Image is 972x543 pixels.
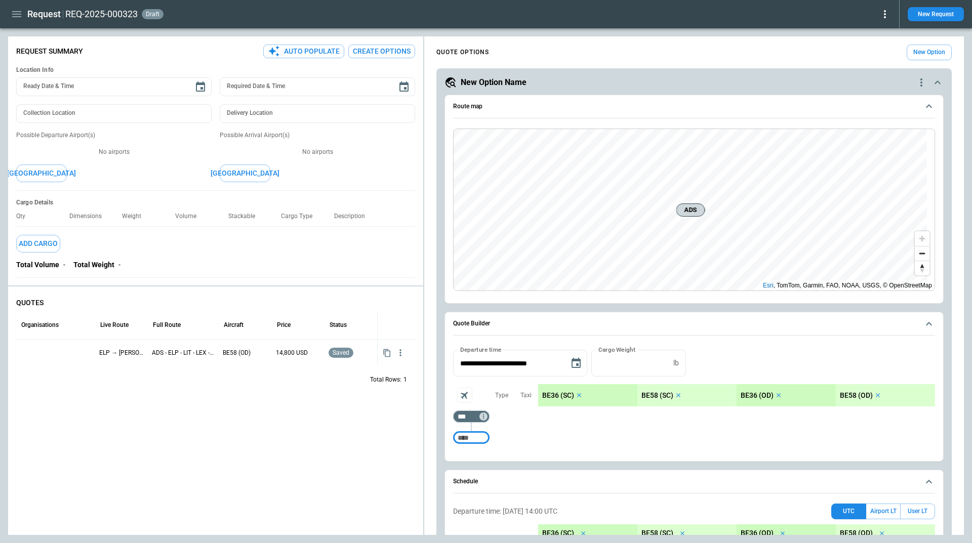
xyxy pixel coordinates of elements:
[220,164,270,182] button: [GEOGRAPHIC_DATA]
[453,410,490,423] div: Too short
[370,375,401,384] p: Total Rows:
[915,76,927,89] div: quote-option-actions
[453,350,935,449] div: Quote Builder
[16,213,33,220] p: Qty
[641,391,673,400] p: BE58 (SC)
[915,246,929,261] button: Zoom out
[598,345,635,354] label: Cargo Weight
[453,129,935,291] div: Route map
[403,375,407,384] p: 1
[263,45,344,58] button: Auto Populate
[381,347,393,359] button: Copy quote content
[16,131,212,140] p: Possible Departure Airport(s)
[330,321,347,328] div: Status
[673,359,679,367] p: lb
[520,391,532,400] p: Taxi
[542,391,574,400] p: BE36 (SC)
[741,529,774,537] p: BE36 (OD)
[457,388,472,403] span: Aircraft selection
[394,77,414,97] button: Choose date
[153,321,181,328] div: Full Route
[190,77,211,97] button: Choose date
[900,504,935,519] button: User LT
[453,95,935,118] button: Route map
[453,470,935,493] button: Schedule
[495,391,508,400] p: Type
[277,321,291,328] div: Price
[281,213,320,220] p: Cargo Type
[224,321,244,328] div: Aircraft
[16,66,415,74] h6: Location Info
[65,8,138,20] h2: REQ-2025-000323
[175,213,205,220] p: Volume
[16,261,59,269] p: Total Volume
[276,349,320,357] p: 14,800 USD
[681,205,701,215] span: ADS
[566,353,586,373] button: Choose date, selected date is Oct 8, 2025
[453,478,478,485] h6: Schedule
[453,103,482,110] h6: Route map
[21,321,59,328] div: Organisations
[223,349,267,357] p: BE58 (OD)
[915,261,929,275] button: Reset bearing to north
[444,76,944,89] button: New Option Namequote-option-actions
[220,131,415,140] p: Possible Arrival Airport(s)
[331,349,351,356] span: saved
[73,261,114,269] p: Total Weight
[144,11,161,18] span: draft
[152,349,215,357] p: ADS - ELP - LIT - LEX - ABE - ADS
[641,529,673,537] p: BE58 (SC)
[460,345,502,354] label: Departure time
[16,199,415,206] h6: Cargo Details
[538,384,935,406] div: scrollable content
[741,391,774,400] p: BE36 (OD)
[348,45,415,58] button: Create Options
[16,47,83,56] p: Request Summary
[542,529,574,537] p: BE36 (SC)
[454,129,927,291] canvas: Map
[69,213,110,220] p: Dimensions
[453,320,490,327] h6: Quote Builder
[220,148,415,156] p: No airports
[228,213,263,220] p: Stackable
[763,280,932,290] div: , TomTom, Garmin, FAO, NOAA, USGS, © OpenStreetMap
[100,321,129,328] div: Live Route
[27,8,61,20] h1: Request
[840,391,873,400] p: BE58 (OD)
[840,529,873,537] p: BE58 (OD)
[329,340,373,366] div: Saved
[907,45,952,60] button: New Option
[16,148,212,156] p: No airports
[831,504,866,519] button: UTC
[763,282,774,289] a: Esri
[908,7,964,21] button: New Request
[915,231,929,246] button: Zoom in
[334,213,373,220] p: Description
[122,213,149,220] p: Weight
[63,261,65,269] p: -
[16,299,415,307] p: QUOTES
[453,312,935,336] button: Quote Builder
[453,432,490,444] div: Too short
[118,261,120,269] p: -
[436,50,489,55] h4: QUOTE OPTIONS
[453,507,557,516] p: Departure time: [DATE] 14:00 UTC
[16,164,67,182] button: [GEOGRAPHIC_DATA]
[99,349,144,357] p: ELP → ABE
[461,77,526,88] h5: New Option Name
[16,235,60,253] button: Add Cargo
[866,504,900,519] button: Airport LT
